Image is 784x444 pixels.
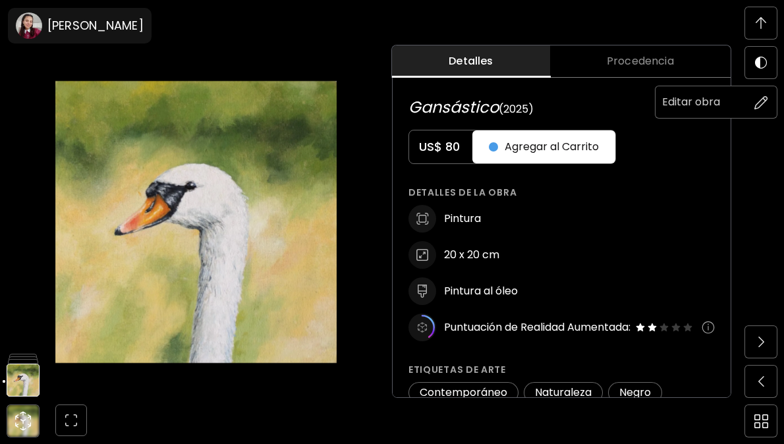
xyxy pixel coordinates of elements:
span: Contemporáneo [412,385,515,400]
span: Negro [611,385,659,400]
span: Gansástico [408,96,499,118]
img: filled-star-icon [634,321,646,333]
span: (2025) [499,101,534,117]
span: Procedencia [558,53,723,69]
img: icon [408,314,436,341]
h6: Etiquetas de arte [408,362,715,377]
span: Puntuación de Realidad Aumentada: [444,320,630,335]
h6: Detalles de la obra [408,185,715,200]
h6: 20 x 20 cm [444,248,499,262]
img: filled-star-icon [646,321,658,333]
img: empty-star-icon [658,321,670,333]
span: Detalles [400,53,542,69]
h6: Editar obra [662,94,720,111]
img: medium [408,277,436,305]
img: empty-star-icon [682,321,694,333]
button: Agregar al Carrito [472,130,615,163]
h5: US$ 80 [409,139,472,155]
span: Agregar al Carrito [489,139,599,155]
img: info-icon [702,321,715,334]
div: animation [13,410,34,431]
h6: [PERSON_NAME] [47,18,144,34]
h6: Pintura al óleo [444,284,518,298]
img: discipline [408,205,436,233]
h6: Pintura [444,211,481,226]
img: empty-star-icon [670,321,682,333]
img: dimensions [408,241,436,269]
span: Naturaleza [527,385,600,400]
